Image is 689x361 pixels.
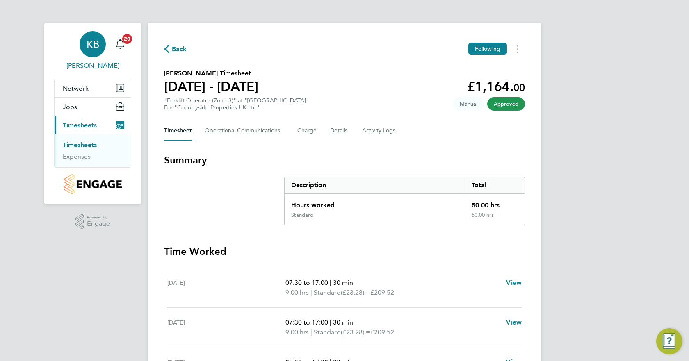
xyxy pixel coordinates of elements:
[164,44,187,54] button: Back
[167,278,285,297] div: [DATE]
[341,328,370,336] span: (£23.28) =
[285,177,465,193] div: Description
[55,116,131,134] button: Timesheets
[314,327,341,337] span: Standard
[314,288,341,297] span: Standard
[63,152,91,160] a: Expenses
[333,279,353,286] span: 30 min
[63,103,77,111] span: Jobs
[285,288,309,296] span: 9.00 hrs
[284,177,525,225] div: Summary
[310,328,312,336] span: |
[285,328,309,336] span: 9.00 hrs
[330,279,331,286] span: |
[465,177,525,193] div: Total
[513,82,525,93] span: 00
[75,214,110,229] a: Powered byEngage
[285,194,465,212] div: Hours worked
[285,279,328,286] span: 07:30 to 17:00
[506,278,522,288] a: View
[164,97,309,111] div: "Forklift Operator (Zone 3)" at "[GEOGRAPHIC_DATA]"
[164,78,258,95] h1: [DATE] - [DATE]
[205,121,284,141] button: Operational Communications
[487,97,525,111] span: This timesheet has been approved.
[291,212,313,218] div: Standard
[87,220,110,227] span: Engage
[164,154,525,167] h3: Summary
[63,141,97,149] a: Timesheets
[164,245,525,258] h3: Time Worked
[330,318,331,326] span: |
[362,121,397,141] button: Activity Logs
[453,97,484,111] span: This timesheet was manually created.
[506,318,522,326] span: View
[164,104,309,111] div: For "Countryside Properties UK Ltd"
[370,328,394,336] span: £209.52
[122,34,132,44] span: 20
[341,288,370,296] span: (£23.28) =
[164,121,192,141] button: Timesheet
[172,44,187,54] span: Back
[297,121,317,141] button: Charge
[54,61,131,70] span: Kakha Buchukuri
[467,79,525,94] app-decimal: £1,164.
[333,318,353,326] span: 30 min
[370,288,394,296] span: £209.52
[44,23,141,204] nav: Main navigation
[506,279,522,286] span: View
[87,214,110,221] span: Powered by
[112,31,128,57] a: 20
[510,43,525,55] button: Timesheets Menu
[55,79,131,97] button: Network
[506,318,522,327] a: View
[330,121,349,141] button: Details
[465,194,525,212] div: 50.00 hrs
[63,121,97,129] span: Timesheets
[310,288,312,296] span: |
[63,84,89,92] span: Network
[468,43,507,55] button: Following
[285,318,328,326] span: 07:30 to 17:00
[54,174,131,194] a: Go to home page
[64,174,121,194] img: countryside-properties-logo-retina.png
[87,39,99,50] span: KB
[167,318,285,337] div: [DATE]
[55,98,131,116] button: Jobs
[55,134,131,167] div: Timesheets
[465,212,525,225] div: 50.00 hrs
[164,68,258,78] h2: [PERSON_NAME] Timesheet
[54,31,131,70] a: KB[PERSON_NAME]
[656,328,682,354] button: Engage Resource Center
[475,45,500,52] span: Following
